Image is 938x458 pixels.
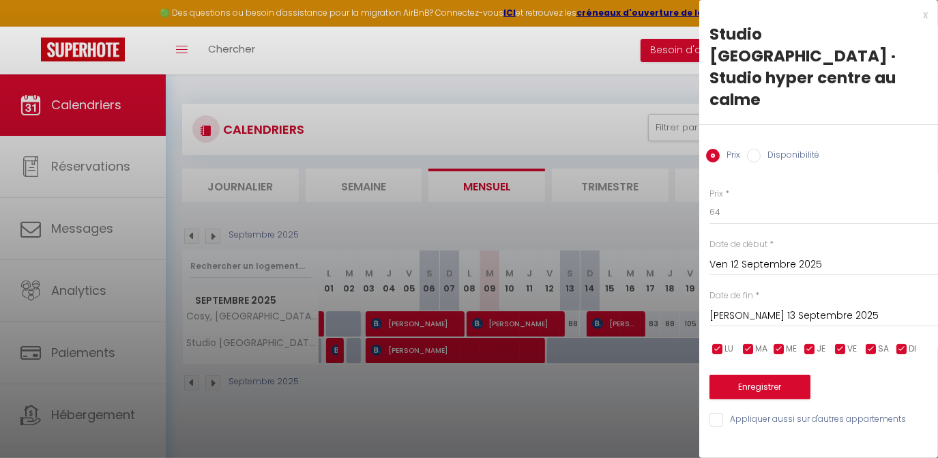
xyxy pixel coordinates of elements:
[847,343,857,356] span: VE
[878,343,889,356] span: SA
[709,188,723,201] label: Prix
[909,343,916,356] span: DI
[709,23,928,111] div: Studio [GEOGRAPHIC_DATA] · Studio hyper centre au calme
[724,343,733,356] span: LU
[11,5,52,46] button: Ouvrir le widget de chat LiveChat
[709,289,753,302] label: Date de fin
[699,7,928,23] div: x
[709,375,810,399] button: Enregistrer
[817,343,825,356] span: JE
[755,343,767,356] span: MA
[786,343,797,356] span: ME
[720,149,740,164] label: Prix
[761,149,819,164] label: Disponibilité
[709,238,767,251] label: Date de début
